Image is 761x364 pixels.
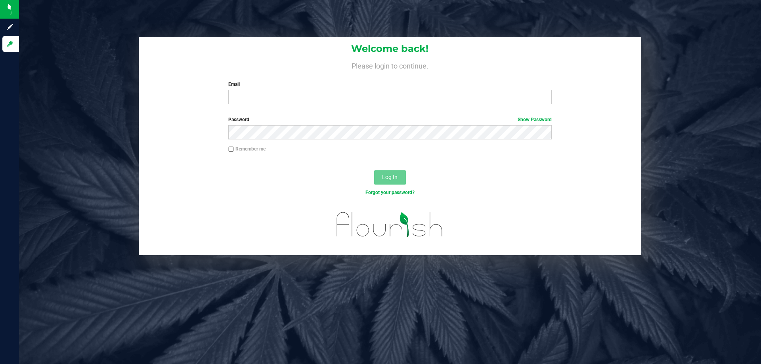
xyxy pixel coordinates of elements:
[139,44,641,54] h1: Welcome back!
[6,40,14,48] inline-svg: Log in
[228,147,234,152] input: Remember me
[518,117,552,122] a: Show Password
[374,170,406,185] button: Log In
[365,190,415,195] a: Forgot your password?
[6,23,14,31] inline-svg: Sign up
[228,117,249,122] span: Password
[228,145,266,152] label: Remember me
[139,60,641,70] h4: Please login to continue.
[327,204,453,245] img: flourish_logo.svg
[382,174,398,180] span: Log In
[228,81,551,88] label: Email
